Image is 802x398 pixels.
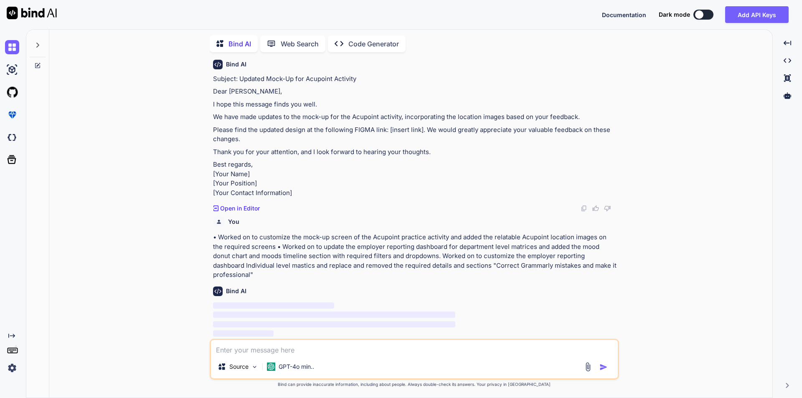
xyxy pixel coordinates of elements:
img: GPT-4o mini [267,363,275,371]
p: I hope this message finds you well. [213,100,617,109]
span: ‌ [213,330,274,337]
h6: Bind AI [226,287,246,295]
p: Subject: Updated Mock-Up for Acupoint Activity [213,74,617,84]
span: ‌ [213,312,456,318]
button: Add API Keys [725,6,789,23]
p: Best regards, [Your Name] [Your Position] [Your Contact Information] [213,160,617,198]
p: Bind can provide inaccurate information, including about people. Always double-check its answers.... [210,381,619,388]
img: darkCloudIdeIcon [5,130,19,144]
img: Pick Models [251,363,258,370]
img: Bind AI [7,7,57,19]
p: Source [229,363,249,371]
span: ‌ [213,302,334,309]
p: Thank you for your attention, and I look forward to hearing your thoughts. [213,147,617,157]
img: settings [5,361,19,375]
img: icon [599,363,608,371]
span: ‌ [213,321,456,327]
p: GPT-4o min.. [279,363,314,371]
img: like [592,205,599,212]
button: Documentation [602,10,646,19]
p: Dear [PERSON_NAME], [213,87,617,96]
img: dislike [604,205,611,212]
p: We have made updates to the mock-up for the Acupoint activity, incorporating the location images ... [213,112,617,122]
h6: You [228,218,239,226]
img: ai-studio [5,63,19,77]
p: Open in Editor [220,204,260,213]
p: Code Generator [348,39,399,49]
img: attachment [583,362,593,372]
h6: Bind AI [226,60,246,68]
img: premium [5,108,19,122]
p: Please find the updated design at the following FIGMA link: [insert link]. We would greatly appre... [213,125,617,144]
img: chat [5,40,19,54]
p: Bind AI [228,39,251,49]
p: • Worked on to customize the mock-up screen of the Acupoint practice activity and added the relat... [213,233,617,280]
img: copy [581,205,587,212]
img: githubLight [5,85,19,99]
p: Web Search [281,39,319,49]
span: Documentation [602,11,646,18]
span: Dark mode [659,10,690,19]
